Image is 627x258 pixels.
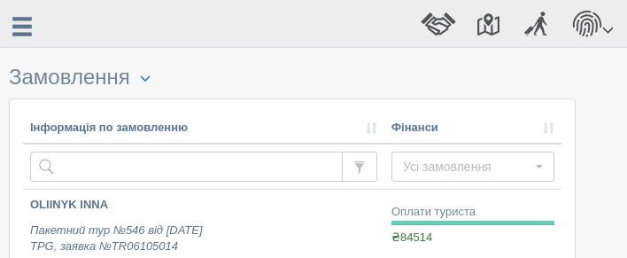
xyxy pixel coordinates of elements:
button: Усі замовлення [391,152,554,182]
a: Фінанси [391,120,554,137]
h3: Замовлення [9,66,576,90]
div: Оплати туриста [391,204,554,221]
a: Інформація по замовленню [30,120,377,137]
input: Пошук за номером замовлення, ПІБ або паспортом туриста [30,152,343,182]
span: ₴84514 [391,231,432,244]
b: OLIINYK INNA [30,198,108,211]
i: Пакетний тур №546 від [DATE] TPG, заявка №TR06105014 [30,223,203,254]
span: Усі замовлення [403,158,531,176]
